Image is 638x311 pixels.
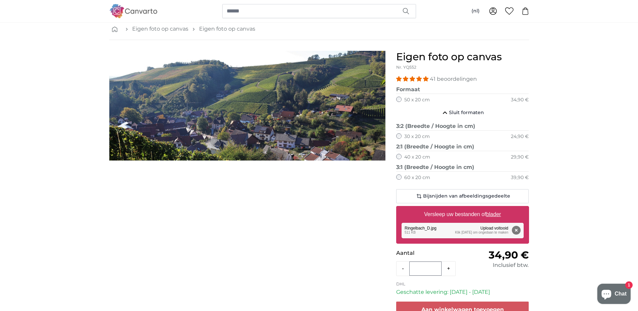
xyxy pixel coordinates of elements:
[396,143,529,151] legend: 2:1 (Breedte / Hoogte in cm)
[486,211,501,217] u: blader
[511,133,529,140] div: 24,90 €
[199,25,255,33] a: Eigen foto op canvas
[404,97,430,103] label: 50 x 20 cm
[396,122,529,131] legend: 3:2 (Breedte / Hoogte in cm)
[396,163,529,172] legend: 3:1 (Breedte / Hoogte in cm)
[421,208,504,221] label: Versleep uw bestanden of
[466,5,485,17] button: (nl)
[396,249,462,257] p: Aantal
[404,154,430,161] label: 40 x 20 cm
[396,51,529,63] h1: Eigen foto op canvas
[396,189,529,203] button: Bijsnijden van afbeeldingsgedeelte
[109,51,385,161] img: personalised-canvas-print
[109,51,385,161] div: 1 of 1
[462,261,529,269] div: Inclusief btw.
[430,76,477,82] span: 41 beoordelingen
[442,262,455,275] button: +
[132,25,188,33] a: Eigen foto op canvas
[449,109,484,116] span: Sluit formaten
[489,249,529,261] span: 34,90 €
[397,262,409,275] button: -
[396,76,430,82] span: 4.98 stars
[423,193,510,200] span: Bijsnijden van afbeeldingsgedeelte
[511,154,529,161] div: 29,90 €
[404,174,430,181] label: 60 x 20 cm
[511,174,529,181] div: 39,90 €
[396,106,529,119] button: Sluit formaten
[511,97,529,103] div: 34,90 €
[396,85,529,94] legend: Formaat
[595,284,633,306] inbox-online-store-chat: Webshop-chat van Shopify
[396,281,529,287] p: DHL
[396,65,416,70] span: Nr. YQ552
[109,4,158,18] img: Canvarto
[404,133,430,140] label: 30 x 20 cm
[109,18,529,40] nav: breadcrumbs
[396,288,529,296] p: Geschatte levering: [DATE] - [DATE]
